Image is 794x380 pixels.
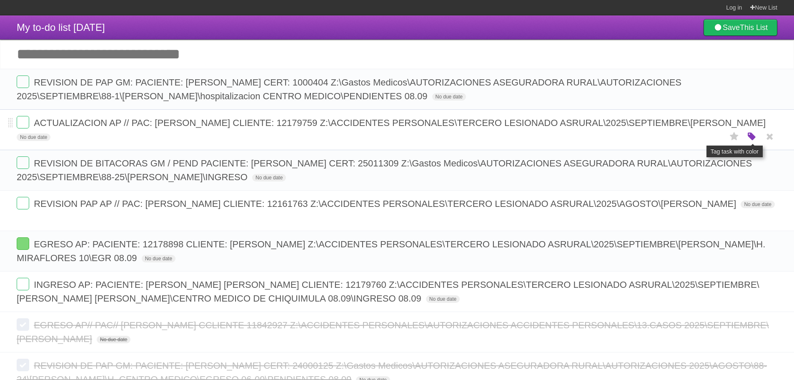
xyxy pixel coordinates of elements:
[17,237,29,250] label: Done
[17,133,50,141] span: No due date
[142,255,175,262] span: No due date
[426,295,460,303] span: No due date
[17,318,29,331] label: Done
[741,201,774,208] span: No due date
[17,197,29,209] label: Done
[17,116,29,128] label: Done
[17,279,759,304] span: INGRESO AP: PACIENTE: [PERSON_NAME] [PERSON_NAME] CLIENTE: 12179760 Z:\ACCIDENTES PERSONALES\TERC...
[17,278,29,290] label: Done
[17,239,765,263] span: EGRESO AP: PACIENTE: 12178898 CLIENTE: [PERSON_NAME] Z:\ACCIDENTES PERSONALES\TERCERO LESIONADO A...
[17,156,29,169] label: Done
[17,77,681,101] span: REVISION DE PAP GM: PACIENTE: [PERSON_NAME] CERT: 1000404 Z:\Gastos Medicos\AUTORIZACIONES ASEGUR...
[252,174,286,181] span: No due date
[432,93,466,101] span: No due date
[726,130,742,143] label: Star task
[704,19,777,36] a: SaveThis List
[17,22,105,33] span: My to-do list [DATE]
[17,158,752,182] span: REVISION DE BITACORAS GM / PEND PACIENTE: [PERSON_NAME] CERT: 25011309 Z:\Gastos Medicos\AUTORIZA...
[97,336,130,343] span: No due date
[17,359,29,371] label: Done
[740,23,768,32] b: This List
[17,320,769,344] span: EGRESO AP// PAC// [PERSON_NAME] CCLIENTE 11842927 Z:\ACCIDENTES PERSONALES\AUTORIZACIONES ACCIDEN...
[34,118,768,128] span: ACTUALIZACION AP // PAC: [PERSON_NAME] CLIENTE: 12179759 Z:\ACCIDENTES PERSONALES\TERCERO LESIONA...
[17,75,29,88] label: Done
[34,199,738,209] span: REVISION PAP AP // PAC: [PERSON_NAME] CLIENTE: 12161763 Z:\ACCIDENTES PERSONALES\TERCERO LESIONAD...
